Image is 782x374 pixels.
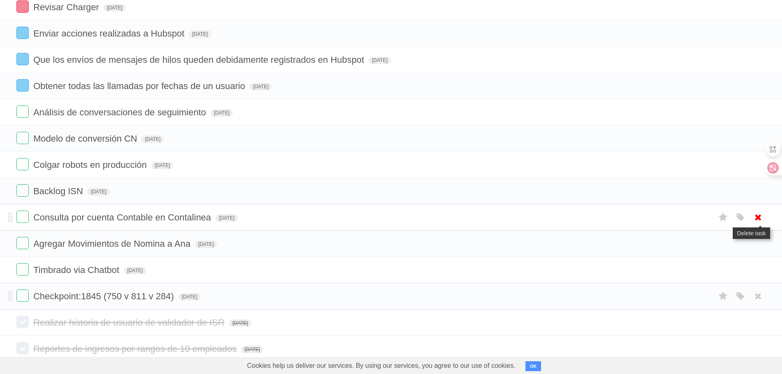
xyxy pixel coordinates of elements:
[241,346,264,353] span: [DATE]
[195,241,217,248] span: [DATE]
[16,289,29,302] label: Done
[715,211,731,224] label: Star task
[33,317,227,328] span: Realizar historia de usuario de validador de ISR
[33,344,238,354] span: Reportes de ingresos por rangos de 10 empleados
[216,214,238,222] span: [DATE]
[33,55,366,65] span: Que los envíos de mensajes de hilos queden debidamente registrados en Hubspot
[87,188,110,195] span: [DATE]
[16,132,29,144] label: Done
[33,186,85,196] span: Backlog ISN
[16,27,29,39] label: Done
[16,79,29,92] label: Done
[142,135,164,143] span: [DATE]
[33,291,176,301] span: Checkpoint:1845 (750 v 811 v 284)
[16,342,29,354] label: Done
[33,239,193,249] span: Agregar Movimientos de Nomina a Ana
[189,30,211,38] span: [DATE]
[16,53,29,65] label: Done
[33,107,208,117] span: Análisis de conversaciones de seguimiento
[211,109,233,117] span: [DATE]
[16,158,29,170] label: Done
[16,106,29,118] label: Done
[250,83,272,90] span: [DATE]
[179,293,201,301] span: [DATE]
[124,267,146,274] span: [DATE]
[16,211,29,223] label: Done
[33,212,213,223] span: Consulta por cuenta Contable en Contalinea
[16,0,29,13] label: Done
[33,2,101,12] span: Revisar Charger
[16,237,29,249] label: Done
[16,263,29,275] label: Done
[369,57,391,64] span: [DATE]
[239,358,524,374] span: Cookies help us deliver our services. By using our services, you agree to our use of cookies.
[525,361,541,371] button: OK
[103,4,126,11] span: [DATE]
[16,316,29,328] label: Done
[33,265,122,275] span: Timbrado via Chatbot
[33,28,186,39] span: Enviar acciones realizadas a Hubspot
[715,289,731,303] label: Star task
[151,162,174,169] span: [DATE]
[33,81,247,91] span: Obtener todas las llamadas por fechas de un usuario
[33,160,149,170] span: Colgar robots en producción
[33,133,139,144] span: Modelo de conversión CN
[229,319,251,327] span: [DATE]
[16,184,29,197] label: Done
